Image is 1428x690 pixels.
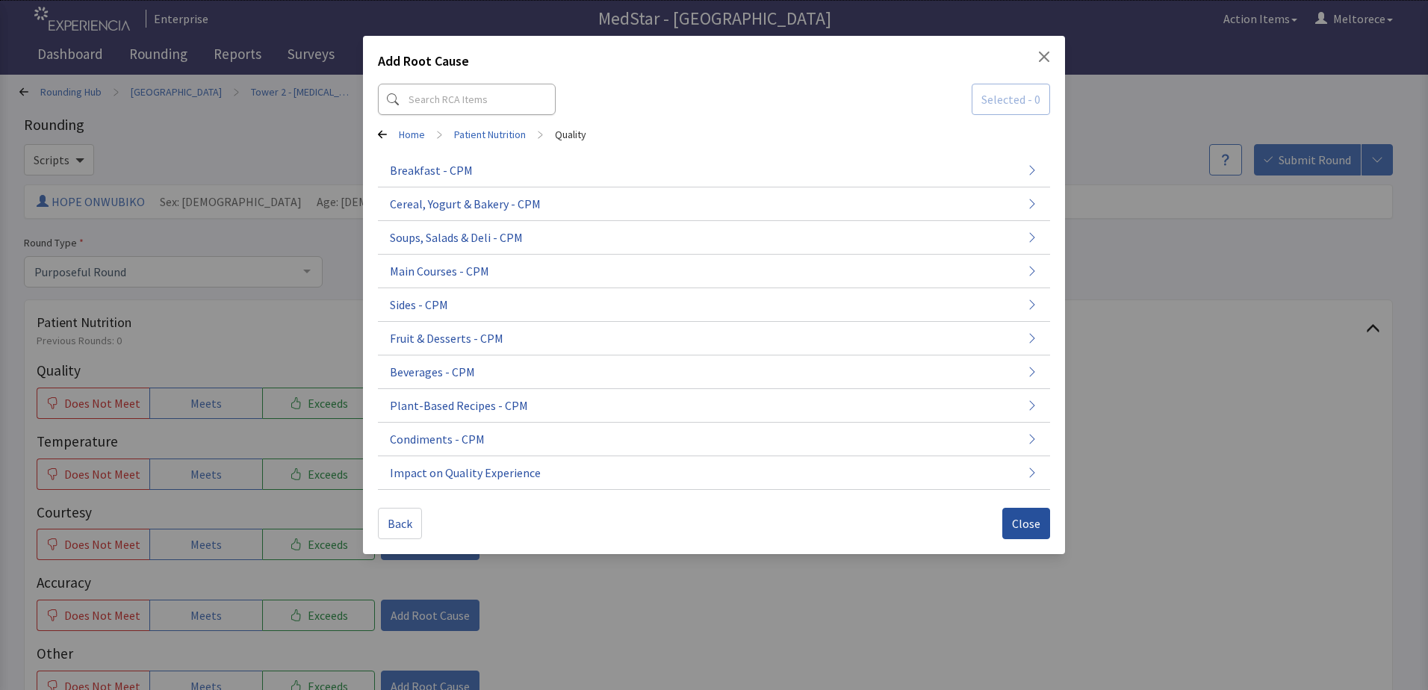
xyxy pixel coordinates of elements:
span: Sides - CPM [390,296,448,314]
button: Impact on Quality Experience [378,456,1050,490]
span: Cereal, Yogurt & Bakery - CPM [390,195,541,213]
span: Breakfast - CPM [390,161,473,179]
h2: Add Root Cause [378,51,469,78]
span: > [437,119,442,149]
button: Back [378,508,422,539]
span: Soups, Salads & Deli - CPM [390,229,523,246]
button: Condiments - CPM [378,423,1050,456]
span: Close [1012,515,1040,532]
button: Soups, Salads & Deli - CPM [378,221,1050,255]
button: Close [1038,51,1050,63]
span: Plant-Based Recipes - CPM [390,397,528,414]
button: Sides - CPM [378,288,1050,322]
button: Plant-Based Recipes - CPM [378,389,1050,423]
button: Main Courses - CPM [378,255,1050,288]
button: Close [1002,508,1050,539]
span: Impact on Quality Experience [390,464,541,482]
button: Beverages - CPM [378,355,1050,389]
span: Condiments - CPM [390,430,485,448]
span: Fruit & Desserts - CPM [390,329,503,347]
span: Beverages - CPM [390,363,475,381]
span: Main Courses - CPM [390,262,489,280]
button: Fruit & Desserts - CPM [378,322,1050,355]
span: Back [388,515,412,532]
a: Home [399,127,425,142]
span: > [538,119,543,149]
input: Search RCA Items [378,84,556,115]
button: Breakfast - CPM [378,154,1050,187]
a: Patient Nutrition [454,127,526,142]
button: Cereal, Yogurt & Bakery - CPM [378,187,1050,221]
a: Quality [555,127,586,142]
